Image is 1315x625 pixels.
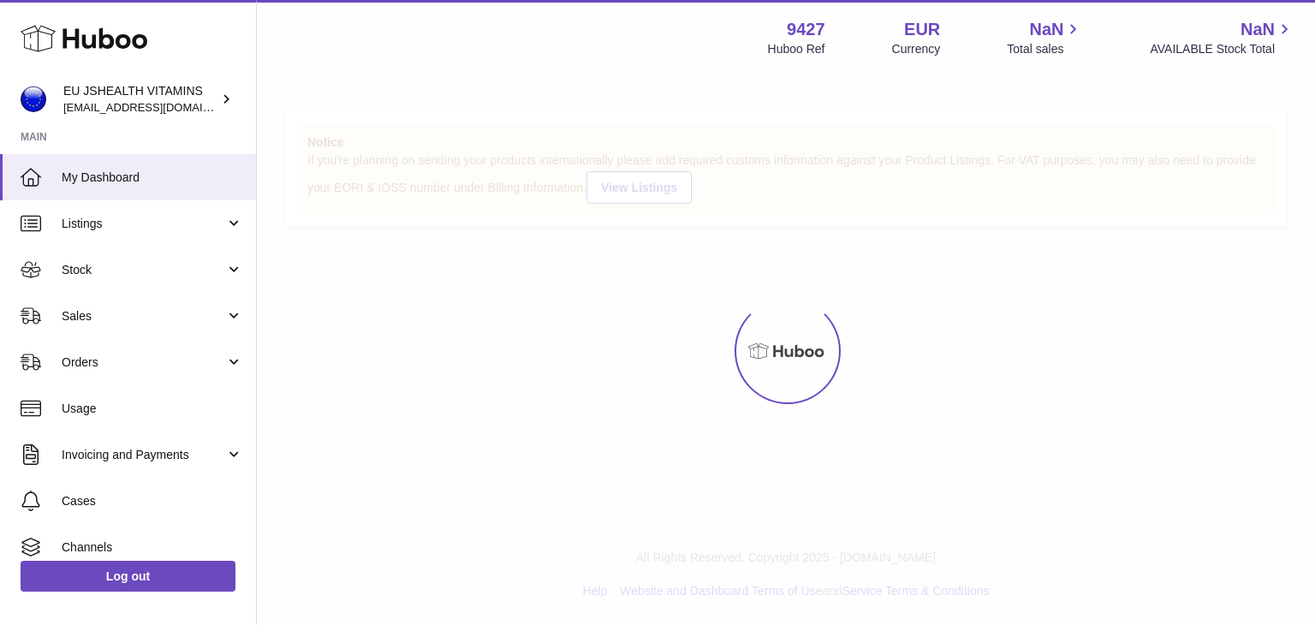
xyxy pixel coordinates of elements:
img: internalAdmin-9427@internal.huboo.com [21,86,46,112]
a: NaN AVAILABLE Stock Total [1150,18,1294,57]
span: Total sales [1007,41,1083,57]
span: [EMAIL_ADDRESS][DOMAIN_NAME] [63,100,252,114]
span: Channels [62,539,243,556]
div: Currency [892,41,941,57]
span: Cases [62,493,243,509]
span: Listings [62,216,225,232]
span: Invoicing and Payments [62,447,225,463]
div: EU JSHEALTH VITAMINS [63,83,217,116]
a: NaN Total sales [1007,18,1083,57]
span: Sales [62,308,225,324]
span: My Dashboard [62,170,243,186]
span: Usage [62,401,243,417]
span: NaN [1241,18,1275,41]
span: Stock [62,262,225,278]
span: Orders [62,354,225,371]
span: AVAILABLE Stock Total [1150,41,1294,57]
span: NaN [1029,18,1063,41]
strong: 9427 [787,18,825,41]
a: Log out [21,561,235,592]
div: Huboo Ref [768,41,825,57]
strong: EUR [904,18,940,41]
